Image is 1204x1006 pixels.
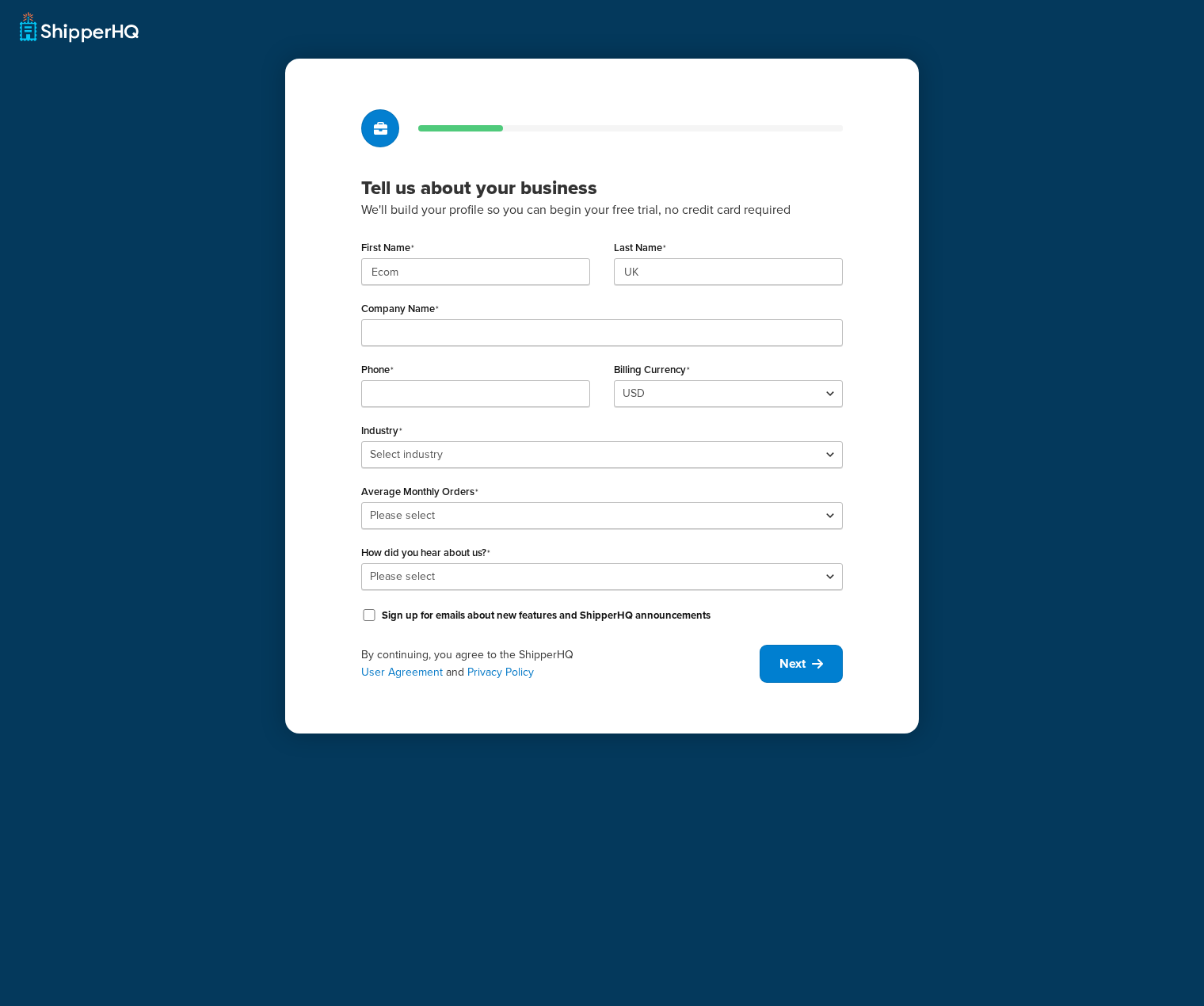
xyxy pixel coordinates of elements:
[361,176,843,200] h3: Tell us about your business
[614,364,690,376] label: Billing Currency
[361,200,843,220] p: We'll build your profile so you can begin your free trial, no credit card required
[760,645,843,683] button: Next
[361,242,414,254] label: First Name
[361,303,439,315] label: Company Name
[779,655,806,673] span: Next
[361,646,760,681] div: By continuing, you agree to the ShipperHQ and
[361,364,394,376] label: Phone
[614,242,666,254] label: Last Name
[361,425,402,437] label: Industry
[382,608,711,623] label: Sign up for emails about new features and ShipperHQ announcements
[361,486,478,498] label: Average Monthly Orders
[361,664,443,680] a: User Agreement
[467,664,534,680] a: Privacy Policy
[361,547,490,559] label: How did you hear about us?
